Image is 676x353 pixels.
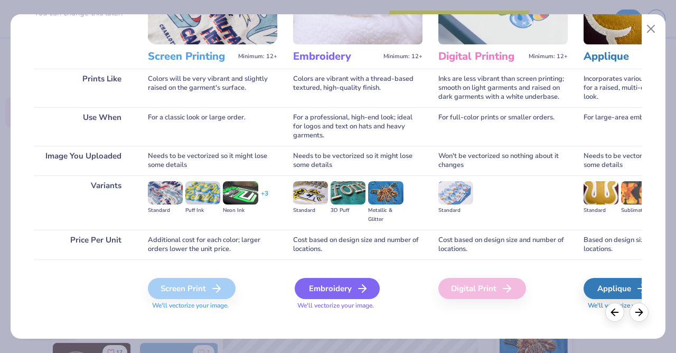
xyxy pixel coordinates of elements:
[438,278,526,299] div: Digital Print
[584,278,661,299] div: Applique
[34,175,132,230] div: Variants
[148,107,277,146] div: For a classic look or large order.
[148,69,277,107] div: Colors will be very vibrant and slightly raised on the garment's surface.
[261,189,268,207] div: + 3
[438,206,473,215] div: Standard
[34,69,132,107] div: Prints Like
[584,181,618,205] img: Standard
[293,146,422,175] div: Needs to be vectorized so it might lose some details
[438,69,568,107] div: Inks are less vibrant than screen printing; smooth on light garments and raised on dark garments ...
[148,181,183,205] img: Standard
[148,50,234,63] h3: Screen Printing
[331,181,365,205] img: 3D Puff
[185,181,220,205] img: Puff Ink
[34,146,132,175] div: Image You Uploaded
[529,53,568,60] span: Minimum: 12+
[641,19,661,39] button: Close
[438,230,568,259] div: Cost based on design size and number of locations.
[331,206,365,215] div: 3D Puff
[148,278,236,299] div: Screen Print
[368,206,403,224] div: Metallic & Glitter
[148,230,277,259] div: Additional cost for each color; larger orders lower the unit price.
[293,206,328,215] div: Standard
[621,206,656,215] div: Sublimated
[148,146,277,175] div: Needs to be vectorized so it might lose some details
[34,8,132,17] p: You can change this later.
[438,50,524,63] h3: Digital Printing
[295,278,380,299] div: Embroidery
[584,50,670,63] h3: Applique
[223,206,258,215] div: Neon Ink
[223,181,258,205] img: Neon Ink
[148,301,277,310] span: We'll vectorize your image.
[293,181,328,205] img: Standard
[238,53,277,60] span: Minimum: 12+
[293,69,422,107] div: Colors are vibrant with a thread-based textured, high-quality finish.
[621,181,656,205] img: Sublimated
[34,107,132,146] div: Use When
[293,230,422,259] div: Cost based on design size and number of locations.
[293,50,379,63] h3: Embroidery
[34,230,132,259] div: Price Per Unit
[438,107,568,146] div: For full-color prints or smaller orders.
[293,107,422,146] div: For a professional, high-end look; ideal for logos and text on hats and heavy garments.
[383,53,422,60] span: Minimum: 12+
[438,146,568,175] div: Won't be vectorized so nothing about it changes
[293,301,422,310] span: We'll vectorize your image.
[438,181,473,205] img: Standard
[584,206,618,215] div: Standard
[368,181,403,205] img: Metallic & Glitter
[148,206,183,215] div: Standard
[185,206,220,215] div: Puff Ink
